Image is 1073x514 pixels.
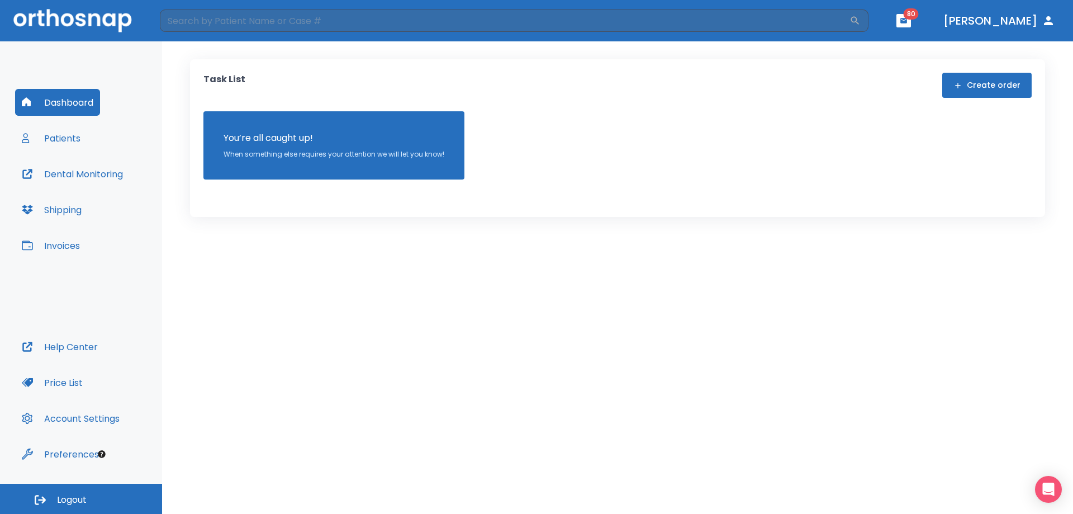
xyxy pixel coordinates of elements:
div: Open Intercom Messenger [1035,476,1062,503]
button: Help Center [15,333,105,360]
button: Preferences [15,441,106,468]
span: Logout [57,494,87,506]
button: Create order [942,73,1032,98]
div: Tooltip anchor [97,449,107,459]
button: Dental Monitoring [15,161,130,187]
span: 80 [904,8,919,20]
button: Patients [15,125,87,152]
p: Task List [203,73,245,98]
button: [PERSON_NAME] [939,11,1060,31]
button: Price List [15,369,89,396]
p: When something else requires your attention we will let you know! [224,149,444,159]
p: You’re all caught up! [224,131,444,145]
img: Orthosnap [13,9,132,32]
input: Search by Patient Name or Case # [160,10,849,32]
button: Account Settings [15,405,126,432]
button: Dashboard [15,89,100,116]
button: Invoices [15,232,87,259]
button: Shipping [15,196,88,223]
